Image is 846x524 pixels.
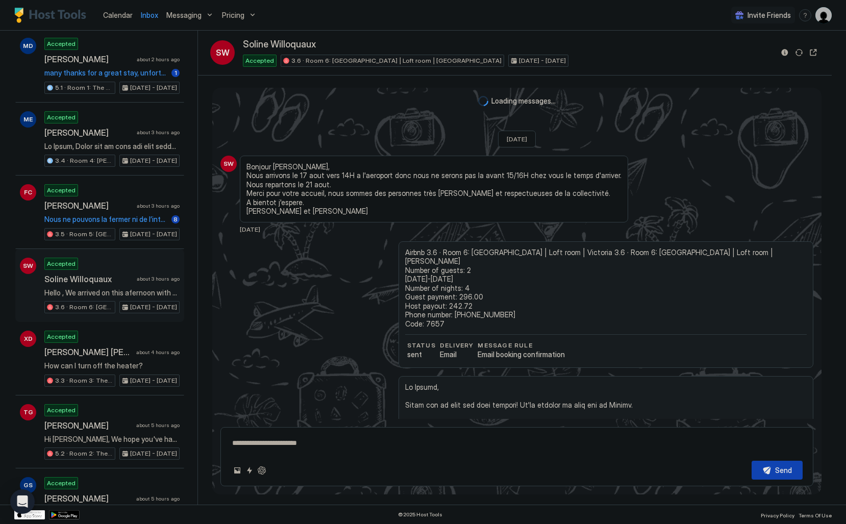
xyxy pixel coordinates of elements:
[245,56,274,65] span: Accepted
[407,341,436,350] span: status
[137,129,180,136] span: about 3 hours ago
[173,215,178,223] span: 8
[14,510,45,519] a: App Store
[223,159,234,168] span: SW
[136,349,180,356] span: about 4 hours ago
[44,68,167,78] span: many thanks for a great stay, unfortunately we have had to leave earlier [DATE], the facilities w...
[44,274,133,284] span: Soline Willoquaux
[23,408,33,417] span: TG
[47,186,76,195] span: Accepted
[103,11,133,19] span: Calendar
[243,464,256,477] button: Quick reply
[55,230,113,239] span: 3.5 · Room 5: [GEOGRAPHIC_DATA] | [GEOGRAPHIC_DATA]
[44,288,180,297] span: Hello , We arrived on this afernoon with anyproblem. Thank you for the explication. Have a good e...
[44,493,132,504] span: [PERSON_NAME]
[231,464,243,477] button: Upload image
[256,464,268,477] button: ChatGPT Auto Reply
[23,41,33,51] span: MD
[130,449,177,458] span: [DATE] - [DATE]
[47,479,76,488] span: Accepted
[44,201,133,211] span: [PERSON_NAME]
[47,406,76,415] span: Accepted
[44,435,180,444] span: Hi [PERSON_NAME], We hope you've had a wonderful time in [GEOGRAPHIC_DATA]! Just a quick reminder...
[407,350,436,359] span: sent
[130,230,177,239] span: [DATE] - [DATE]
[130,303,177,312] span: [DATE] - [DATE]
[137,56,180,63] span: about 2 hours ago
[47,39,76,48] span: Accepted
[815,7,832,23] div: User profile
[44,128,133,138] span: [PERSON_NAME]
[752,461,803,480] button: Send
[405,248,807,329] span: Airbnb 3.6 · Room 6: [GEOGRAPHIC_DATA] | Loft room | Victoria 3.6 · Room 6: [GEOGRAPHIC_DATA] | L...
[137,276,180,282] span: about 3 hours ago
[246,162,621,216] span: Bonjour [PERSON_NAME], Nous arrivons le 17 aout vers 14H a l'aeroport donc nous ne serons pas la ...
[775,465,792,476] div: Send
[748,11,791,20] span: Invite Friends
[49,510,80,519] a: Google Play Store
[44,142,180,151] span: Lo Ipsum, Dolor sit am cons adi elit seddoei! Te'in utlabor et dolo mag al Enimad. Mi veni qui no...
[799,512,832,518] span: Terms Of Use
[398,511,442,518] span: © 2025 Host Tools
[141,11,158,19] span: Inbox
[10,489,35,514] div: Open Intercom Messenger
[478,350,565,359] span: Email booking confirmation
[55,449,113,458] span: 5.2 · Room 2: The Barbican | Ground floor | [GEOGRAPHIC_DATA]
[175,69,177,77] span: 1
[291,56,502,65] span: 3.6 · Room 6: [GEOGRAPHIC_DATA] | Loft room | [GEOGRAPHIC_DATA]
[240,226,260,233] span: [DATE]
[44,54,133,64] span: [PERSON_NAME]
[222,11,244,20] span: Pricing
[55,376,113,385] span: 3.3 · Room 3: The V&A | Master bedroom | [GEOGRAPHIC_DATA]
[130,156,177,165] span: [DATE] - [DATE]
[14,8,91,23] a: Host Tools Logo
[23,261,33,270] span: SW
[55,156,113,165] span: 3.4 · Room 4: [PERSON_NAME] Modern | Large room | [PERSON_NAME]
[137,203,180,209] span: about 3 hours ago
[799,9,811,21] div: menu
[807,46,819,59] button: Open reservation
[519,56,566,65] span: [DATE] - [DATE]
[44,347,132,357] span: [PERSON_NAME] [PERSON_NAME]
[440,350,474,359] span: Email
[793,46,805,59] button: Sync reservation
[799,509,832,520] a: Terms Of Use
[24,334,33,343] span: XD
[47,332,76,341] span: Accepted
[24,188,32,197] span: FC
[47,113,76,122] span: Accepted
[440,341,474,350] span: Delivery
[136,495,180,502] span: about 5 hours ago
[55,83,113,92] span: 5.1 · Room 1: The Sixties | Ground floor | [GEOGRAPHIC_DATA]
[761,512,794,518] span: Privacy Policy
[478,341,565,350] span: Message Rule
[47,259,76,268] span: Accepted
[130,83,177,92] span: [DATE] - [DATE]
[136,422,180,429] span: about 5 hours ago
[23,115,33,124] span: ME
[779,46,791,59] button: Reservation information
[44,420,132,431] span: [PERSON_NAME]
[23,481,33,490] span: GS
[216,46,230,59] span: SW
[130,376,177,385] span: [DATE] - [DATE]
[491,96,556,106] span: Loading messages...
[55,303,113,312] span: 3.6 · Room 6: [GEOGRAPHIC_DATA] | Loft room | [GEOGRAPHIC_DATA]
[103,10,133,20] a: Calendar
[44,215,167,224] span: Nous ne pouvons la fermer ni de l’intérieur ni de l’extérieur.
[243,39,316,51] span: Soline Willoquaux
[478,96,488,106] div: loading
[166,11,202,20] span: Messaging
[761,509,794,520] a: Privacy Policy
[141,10,158,20] a: Inbox
[507,135,527,143] span: [DATE]
[44,361,180,370] span: How can I turn off the heater?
